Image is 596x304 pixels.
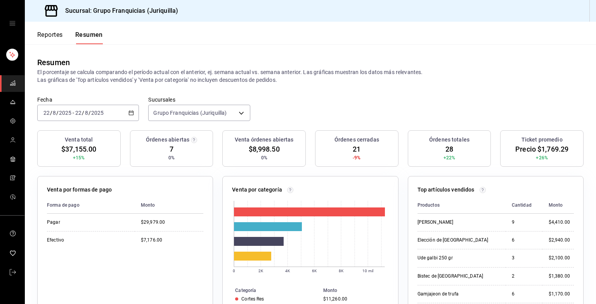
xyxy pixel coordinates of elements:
span: 7 [170,144,173,154]
div: Elección de [GEOGRAPHIC_DATA] [418,237,495,244]
button: Resumen [75,31,103,44]
div: 6 [512,237,536,244]
label: Fecha [37,97,139,102]
h3: Órdenes abiertas [146,136,189,144]
input: ---- [59,110,72,116]
p: Venta por formas de pago [47,186,112,194]
div: $11,260.00 [323,296,386,302]
span: - [73,110,74,116]
div: $7,176.00 [141,237,203,244]
th: Productos [418,197,506,214]
text: 6K [312,269,317,273]
input: -- [85,110,88,116]
div: $2,100.00 [549,255,574,261]
span: +15% [73,154,85,161]
h3: Ticket promedio [521,136,563,144]
text: 2K [258,269,263,273]
div: Gamjajeon de trufa [418,291,495,297]
font: Reportes [37,31,63,39]
h3: Sucursal: Grupo Franquicias (Juriquilla) [59,6,178,16]
div: $1,170.00 [549,291,574,297]
text: 0 [233,269,235,273]
div: 2 [512,273,536,280]
span: $8,998.50 [249,144,280,154]
th: Forma de pago [47,197,135,214]
text: 4K [285,269,290,273]
div: 9 [512,219,536,226]
div: Pestañas de navegación [37,31,103,44]
span: / [82,110,84,116]
div: Resumen [37,57,70,68]
div: $1,380.00 [549,273,574,280]
span: 21 [353,144,360,154]
button: cajón abierto [9,20,16,26]
text: 10 mil [362,269,373,273]
span: 28 [445,144,453,154]
span: / [50,110,52,116]
th: Monto [320,286,398,295]
p: El porcentaje se calcula comparando el período actual con el anterior, ej. semana actual vs. sema... [37,68,584,84]
div: 3 [512,255,536,261]
span: / [88,110,91,116]
div: Efectivo [47,237,125,244]
div: 6 [512,291,536,297]
div: [PERSON_NAME] [418,219,495,226]
div: Bistec de [GEOGRAPHIC_DATA] [418,273,495,280]
span: +22% [444,154,456,161]
span: 0% [168,154,175,161]
div: $2,940.00 [549,237,574,244]
input: -- [43,110,50,116]
p: Top artículos vendidos [418,186,475,194]
th: Cantidad [506,197,542,214]
input: -- [75,110,82,116]
div: $29,979.00 [141,219,203,226]
h3: Órdenes totales [429,136,470,144]
th: Monto [135,197,203,214]
span: 0% [261,154,267,161]
text: 8K [339,269,344,273]
span: +26% [536,154,548,161]
h3: Órdenes cerradas [334,136,379,144]
input: ---- [91,110,104,116]
span: $37,155.00 [61,144,96,154]
input: -- [52,110,56,116]
span: Grupo Franquicias (Juriquilla) [153,109,227,117]
div: Ude galbi 250 gr [418,255,495,261]
span: Precio $1,769.29 [515,144,568,154]
th: Monto [542,197,574,214]
label: Sucursales [148,97,250,102]
span: / [56,110,59,116]
h3: Venta total [65,136,93,144]
th: Categoría [223,286,320,295]
div: Pagar [47,219,125,226]
p: Venta por categoría [232,186,282,194]
span: -9% [353,154,360,161]
div: $4,410.00 [549,219,574,226]
h3: Venta órdenes abiertas [235,136,294,144]
div: Cortes Res [241,296,264,302]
